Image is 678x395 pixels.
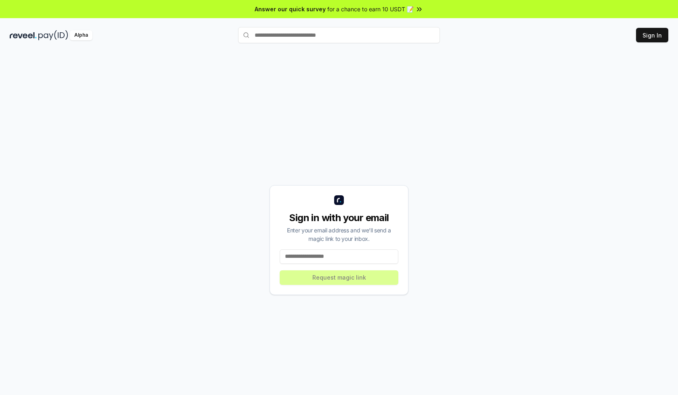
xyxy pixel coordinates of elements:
[334,195,344,205] img: logo_small
[280,211,398,224] div: Sign in with your email
[10,30,37,40] img: reveel_dark
[636,28,668,42] button: Sign In
[70,30,92,40] div: Alpha
[280,226,398,243] div: Enter your email address and we’ll send a magic link to your inbox.
[38,30,68,40] img: pay_id
[327,5,414,13] span: for a chance to earn 10 USDT 📝
[255,5,326,13] span: Answer our quick survey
